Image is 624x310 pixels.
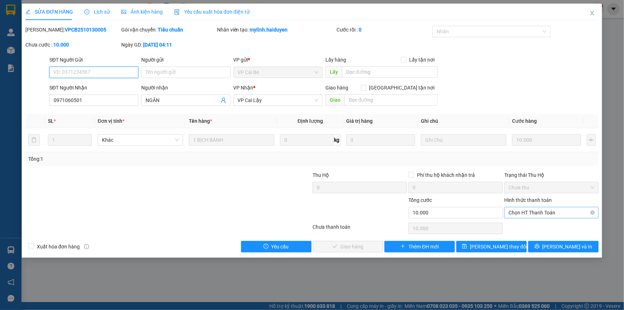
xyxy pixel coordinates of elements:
[234,85,254,91] span: VP Nhận
[325,66,342,78] span: Lấy
[587,134,596,146] button: plus
[298,118,323,124] span: Định lượng
[347,134,416,146] input: 0
[174,9,250,15] span: Yêu cầu xuất hóa đơn điện tử
[470,243,527,251] span: [PERSON_NAME] thay đổi
[34,243,83,251] span: Xuất hóa đơn hàng
[102,135,179,145] span: Khác
[542,243,593,251] span: [PERSON_NAME] và In
[174,9,180,15] img: icon
[25,9,30,14] span: edit
[28,134,40,146] button: delete
[189,118,212,124] span: Tên hàng
[582,4,602,24] button: Close
[141,56,230,64] div: Người gửi
[121,41,216,49] div: Ngày GD:
[271,243,289,251] span: Yêu cầu
[250,27,288,33] b: mylinh.haiduyen
[508,207,594,218] span: Chọn HT Thanh Toán
[48,118,54,124] span: SL
[414,171,478,179] span: Phí thu hộ khách nhận trả
[312,223,408,236] div: Chưa thanh toán
[84,9,110,15] span: Lịch sử
[535,244,540,250] span: printer
[25,26,120,34] div: [PERSON_NAME]:
[589,10,595,16] span: close
[367,84,438,92] span: [GEOGRAPHIC_DATA] tận nơi
[84,244,89,249] span: info-circle
[53,42,69,48] b: 10.000
[407,56,438,64] span: Lấy tận nơi
[504,197,552,203] label: Hình thức thanh toán
[241,241,311,252] button: exclamation-circleYêu cầu
[49,84,138,92] div: SĐT Người Nhận
[25,9,73,15] span: SỬA ĐƠN HÀNG
[336,26,431,34] div: Cước rồi :
[217,26,335,34] div: Nhân viên tạo:
[456,241,527,252] button: save[PERSON_NAME] thay đổi
[121,9,163,15] span: Ảnh kiện hàng
[512,134,581,146] input: 0
[234,56,323,64] div: VP gửi
[325,94,344,106] span: Giao
[264,244,269,250] span: exclamation-circle
[121,26,216,34] div: Gói vận chuyển:
[462,244,467,250] span: save
[384,241,455,252] button: plusThêm ĐH mới
[421,134,506,146] input: Ghi Chú
[65,27,106,33] b: VPCB2510130005
[590,210,595,215] span: close-circle
[25,41,120,49] div: Chưa cước :
[49,56,138,64] div: SĐT Người Gửi
[408,243,439,251] span: Thêm ĐH mới
[238,67,318,78] span: VP Cái Bè
[325,85,348,91] span: Giao hàng
[28,155,241,163] div: Tổng: 1
[238,95,318,106] span: VP Cai Lậy
[158,27,183,33] b: Tiêu chuẩn
[189,134,274,146] input: VD: Bàn, Ghế
[359,27,362,33] b: 0
[508,182,594,193] span: Chưa thu
[141,84,230,92] div: Người nhận
[342,66,438,78] input: Dọc đường
[344,94,438,106] input: Dọc đường
[98,118,124,124] span: Đơn vị tính
[334,134,341,146] span: kg
[121,9,126,14] span: picture
[84,9,89,14] span: clock-circle
[401,244,406,250] span: plus
[221,97,226,103] span: user-add
[504,171,599,179] div: Trạng thái Thu Hộ
[512,118,537,124] span: Cước hàng
[143,42,172,48] b: [DATE] 04:11
[325,57,346,63] span: Lấy hàng
[313,241,383,252] button: checkGiao hàng
[313,172,329,178] span: Thu Hộ
[528,241,599,252] button: printer[PERSON_NAME] và In
[408,197,432,203] span: Tổng cước
[418,114,509,128] th: Ghi chú
[347,118,373,124] span: Giá trị hàng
